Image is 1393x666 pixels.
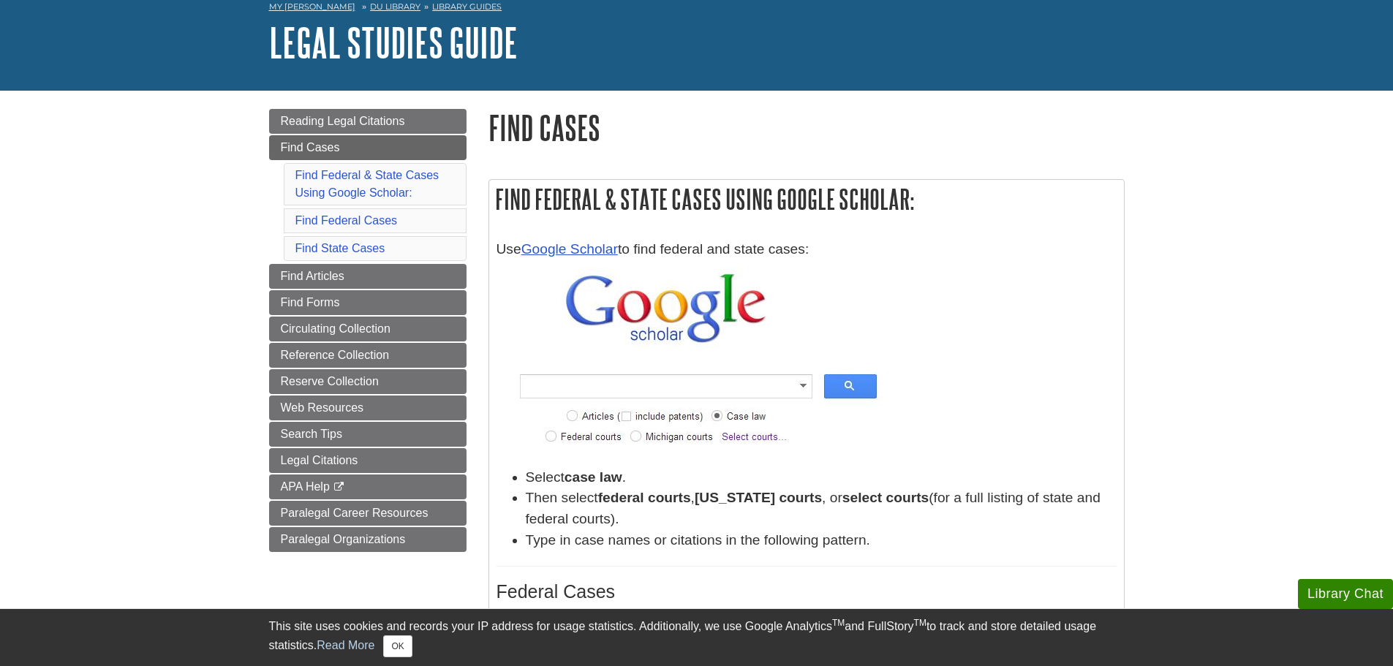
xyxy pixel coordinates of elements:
a: Legal Studies Guide [269,20,518,65]
span: Circulating Collection [281,322,390,335]
a: Circulating Collection [269,317,467,341]
a: Paralegal Organizations [269,527,467,552]
p: Use to find federal and state cases: [497,239,1117,260]
span: Reserve Collection [281,375,379,387]
a: DU Library [370,1,420,12]
span: Paralegal Career Resources [281,507,429,519]
a: Find Cases [269,135,467,160]
span: Find Forms [281,296,340,309]
a: Legal Citations [269,448,467,473]
h3: Federal Cases [497,581,1117,602]
a: Reading Legal Citations [269,109,467,134]
a: Library Guides [432,1,502,12]
span: Reading Legal Citations [281,115,405,127]
h2: Find Federal & State Cases Using Google Scholar: [489,180,1124,219]
a: APA Help [269,474,467,499]
li: Type in case names or citations in the following pattern. [526,530,1117,551]
li: Select . [526,467,1117,488]
a: Google Scholar [521,241,618,257]
a: Find Forms [269,290,467,315]
a: Find State Cases [295,242,385,254]
div: Guide Page Menu [269,109,467,552]
a: Search Tips [269,422,467,447]
span: Paralegal Organizations [281,533,406,545]
a: Reserve Collection [269,369,467,394]
span: Find Cases [281,141,340,154]
strong: case law [565,469,622,485]
sup: TM [914,618,926,628]
a: Find Articles [269,264,467,289]
button: Close [383,635,412,657]
a: Find Federal Cases [295,214,398,227]
span: Web Resources [281,401,364,414]
li: Then select , , or (for a full listing of state and federal courts). [526,488,1117,530]
a: Reference Collection [269,343,467,368]
span: Find Articles [281,270,344,282]
h1: Find Cases [488,109,1125,146]
strong: [US_STATE] courts [695,490,822,505]
i: This link opens in a new window [333,483,345,492]
span: Legal Citations [281,454,358,466]
a: Paralegal Career Resources [269,501,467,526]
strong: select courts [842,490,929,505]
strong: federal courts [598,490,691,505]
a: My [PERSON_NAME] [269,1,355,13]
div: This site uses cookies and records your IP address for usage statistics. Additionally, we use Goo... [269,618,1125,657]
span: APA Help [281,480,330,493]
a: Read More [317,639,374,651]
span: Search Tips [281,428,342,440]
button: Library Chat [1298,579,1393,609]
a: Find Federal & State Cases Using Google Scholar: [295,169,439,199]
sup: TM [832,618,845,628]
a: Web Resources [269,396,467,420]
span: Reference Collection [281,349,390,361]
